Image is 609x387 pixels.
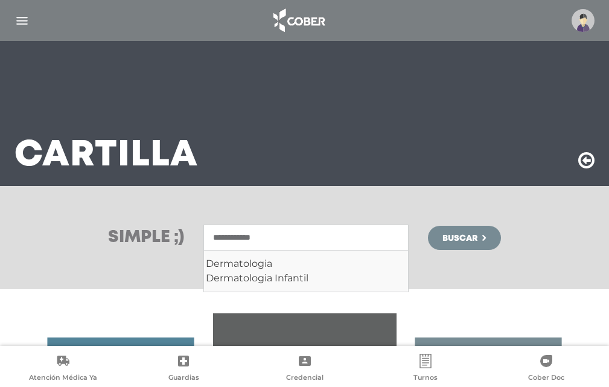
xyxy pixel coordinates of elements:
[123,354,244,385] a: Guardias
[442,234,477,243] span: Buscar
[29,373,97,384] span: Atención Médica Ya
[206,257,406,271] div: Dermatologia
[286,373,324,384] span: Credencial
[206,271,406,286] div: Dermatologia Infantil
[108,229,184,246] h3: Simple ;)
[2,354,123,385] a: Atención Médica Ya
[528,373,564,384] span: Cober Doc
[168,373,199,384] span: Guardias
[486,354,607,385] a: Cober Doc
[14,13,30,28] img: Cober_menu-lines-white.svg
[428,226,500,250] button: Buscar
[365,354,486,385] a: Turnos
[14,140,198,171] h3: Cartilla
[244,354,365,385] a: Credencial
[413,373,438,384] span: Turnos
[572,9,595,32] img: profile-placeholder.svg
[267,6,330,35] img: logo_cober_home-white.png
